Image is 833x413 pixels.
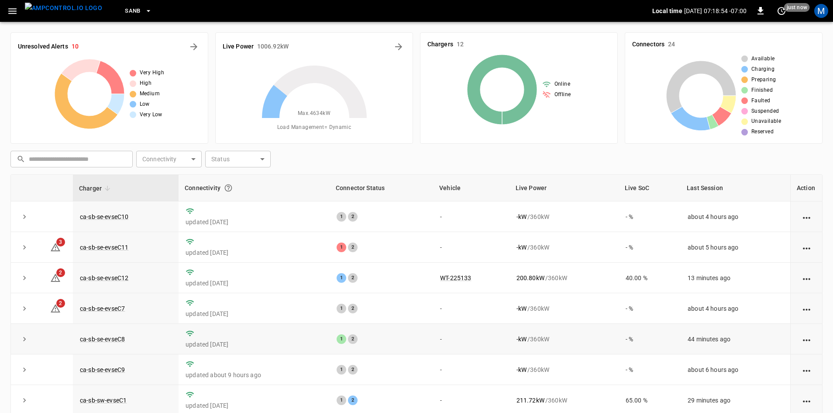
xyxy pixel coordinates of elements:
[427,40,453,49] h6: Chargers
[337,243,346,252] div: 1
[516,304,612,313] div: / 360 kW
[516,396,612,405] div: / 360 kW
[298,109,330,118] span: Max. 4634 kW
[50,305,61,312] a: 2
[186,248,323,257] p: updated [DATE]
[801,304,812,313] div: action cell options
[337,334,346,344] div: 1
[186,279,323,288] p: updated [DATE]
[751,86,773,95] span: Finished
[79,183,113,194] span: Charger
[186,401,323,410] p: updated [DATE]
[50,243,61,250] a: 3
[186,340,323,349] p: updated [DATE]
[80,397,127,404] a: ca-sb-sw-evseC1
[56,299,65,308] span: 2
[681,293,790,324] td: about 4 hours ago
[516,274,544,282] p: 200.80 kW
[516,335,612,344] div: / 360 kW
[751,55,775,63] span: Available
[140,90,160,98] span: Medium
[348,243,358,252] div: 2
[516,335,527,344] p: - kW
[554,90,571,99] span: Offline
[801,365,812,374] div: action cell options
[348,334,358,344] div: 2
[801,243,812,252] div: action cell options
[348,212,358,222] div: 2
[619,293,681,324] td: - %
[186,218,323,226] p: updated [DATE]
[774,4,788,18] button: set refresh interval
[187,40,201,54] button: All Alerts
[337,212,346,222] div: 1
[140,69,165,77] span: Very High
[516,274,612,282] div: / 360 kW
[790,175,822,201] th: Action
[619,201,681,232] td: - %
[80,274,128,281] a: ca-sb-se-evseC12
[392,40,406,54] button: Energy Overview
[330,175,433,201] th: Connector Status
[223,42,254,52] h6: Live Power
[751,117,781,126] span: Unavailable
[433,293,509,324] td: -
[516,396,544,405] p: 211.72 kW
[337,365,346,375] div: 1
[18,333,31,346] button: expand row
[56,238,65,246] span: 3
[516,365,612,374] div: / 360 kW
[348,304,358,313] div: 2
[337,273,346,283] div: 1
[348,365,358,375] div: 2
[18,394,31,407] button: expand row
[751,97,771,105] span: Faulted
[80,336,125,343] a: ca-sb-se-evseC8
[80,244,128,251] a: ca-sb-se-evseC11
[619,263,681,293] td: 40.00 %
[516,212,527,221] p: - kW
[433,354,509,385] td: -
[681,263,790,293] td: 13 minutes ago
[619,324,681,354] td: - %
[433,324,509,354] td: -
[801,396,812,405] div: action cell options
[516,243,612,252] div: / 360 kW
[457,40,464,49] h6: 12
[619,232,681,263] td: - %
[277,123,351,132] span: Load Management = Dynamic
[681,354,790,385] td: about 6 hours ago
[186,371,323,379] p: updated about 9 hours ago
[25,3,102,14] img: ampcontrol.io logo
[185,180,324,196] div: Connectivity
[681,201,790,232] td: about 4 hours ago
[681,175,790,201] th: Last Session
[220,180,236,196] button: Connection between the charger and our software.
[554,80,570,89] span: Online
[257,42,289,52] h6: 1006.92 kW
[348,273,358,283] div: 2
[619,354,681,385] td: - %
[72,42,79,52] h6: 10
[18,42,68,52] h6: Unresolved Alerts
[337,304,346,313] div: 1
[337,396,346,405] div: 1
[516,243,527,252] p: - kW
[814,4,828,18] div: profile-icon
[681,324,790,354] td: 44 minutes ago
[619,175,681,201] th: Live SoC
[80,305,125,312] a: ca-sb-se-evseC7
[140,100,150,109] span: Low
[751,76,776,84] span: Preparing
[80,213,128,220] a: ca-sb-se-evseC10
[433,232,509,263] td: -
[186,309,323,318] p: updated [DATE]
[751,128,774,136] span: Reserved
[516,304,527,313] p: - kW
[681,232,790,263] td: about 5 hours ago
[632,40,664,49] h6: Connectors
[509,175,619,201] th: Live Power
[440,274,471,281] a: WT-225133
[18,241,31,254] button: expand row
[18,210,31,223] button: expand row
